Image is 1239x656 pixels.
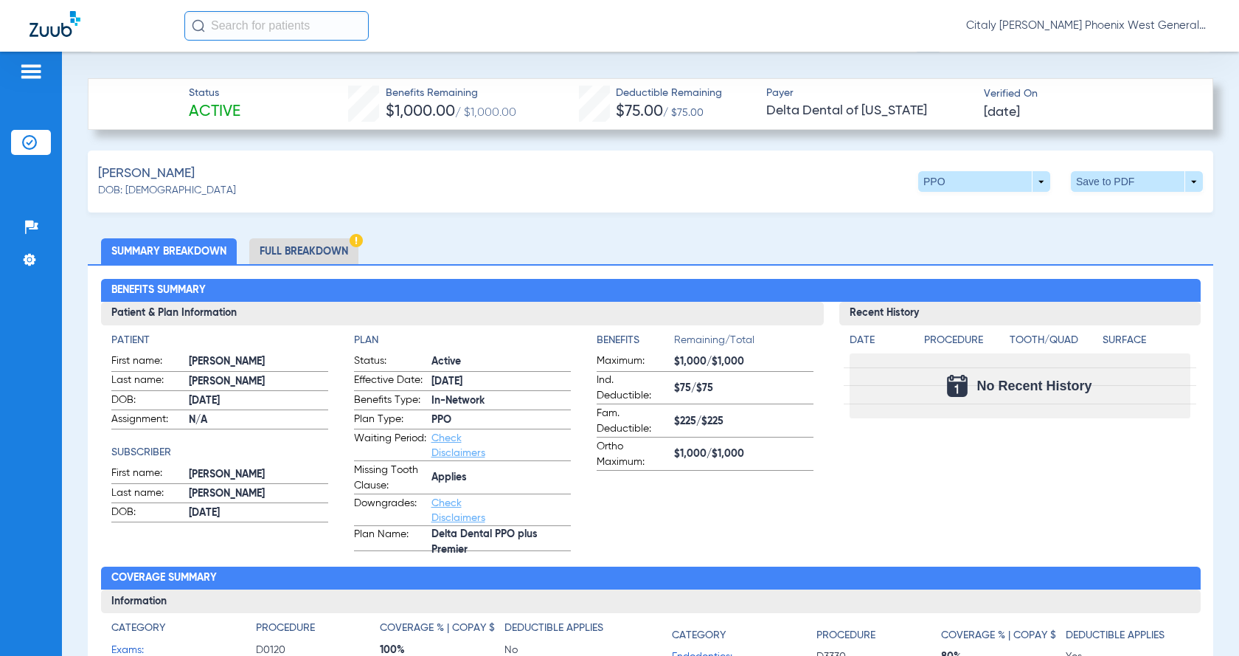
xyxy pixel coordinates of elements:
img: Hazard [350,234,363,247]
span: Delta Dental of [US_STATE] [766,102,971,120]
span: Active [431,354,571,370]
h4: Deductible Applies [504,621,603,636]
span: DOB: [DEMOGRAPHIC_DATA] [98,183,236,198]
span: [PERSON_NAME] [189,374,328,390]
span: Last name: [111,486,184,503]
span: Deductible Remaining [616,86,722,101]
h2: Coverage Summary [101,567,1201,590]
li: Summary Breakdown [101,238,237,264]
span: Effective Date: [354,373,426,390]
img: Search Icon [192,19,205,32]
h4: Category [672,628,726,643]
button: Save to PDF [1071,171,1203,192]
app-breakdown-title: Deductible Applies [1066,621,1190,648]
span: [DATE] [984,103,1020,122]
span: N/A [189,412,328,428]
span: Plan Type: [354,412,426,429]
span: $75.00 [616,104,663,120]
app-breakdown-title: Deductible Applies [504,621,629,641]
span: $1,000/$1,000 [674,354,813,370]
h3: Patient & Plan Information [101,302,824,325]
app-breakdown-title: Procedure [256,621,381,641]
app-breakdown-title: Procedure [924,333,1004,353]
h4: Deductible Applies [1066,628,1165,643]
span: Status: [354,353,426,371]
span: PPO [431,412,571,428]
span: $75/$75 [674,381,813,396]
app-breakdown-title: Tooth/Quad [1010,333,1097,353]
h3: Information [101,590,1201,613]
span: $1,000/$1,000 [674,446,813,462]
h2: Benefits Summary [101,279,1201,303]
span: Benefits Type: [354,393,426,410]
h4: Tooth/Quad [1010,333,1097,348]
a: Check Disclaimers [431,498,485,523]
span: Ortho Maximum: [597,439,669,470]
iframe: Chat Widget [1165,585,1239,656]
span: Last name: [111,373,184,390]
app-breakdown-title: Benefits [597,333,674,353]
app-breakdown-title: Procedure [816,621,941,648]
span: $1,000.00 [386,104,455,120]
h4: Procedure [256,621,315,636]
span: Assignment: [111,412,184,429]
span: [DATE] [189,505,328,521]
span: Plan Name: [354,527,426,550]
h4: Patient [111,333,328,348]
span: Waiting Period: [354,431,426,460]
a: Check Disclaimers [431,433,485,458]
span: [PERSON_NAME] [189,467,328,483]
span: [PERSON_NAME] [189,486,328,502]
h4: Subscriber [111,445,328,460]
app-breakdown-title: Coverage % | Copay $ [941,621,1066,648]
span: Citaly [PERSON_NAME] Phoenix West General [966,18,1209,33]
h4: Procedure [924,333,1004,348]
h4: Coverage % | Copay $ [380,621,495,636]
li: Full Breakdown [249,238,358,264]
span: Verified On [984,86,1189,102]
span: No Recent History [976,379,1091,393]
span: Applies [431,470,571,486]
app-breakdown-title: Category [111,621,256,641]
span: Benefits Remaining [386,86,516,101]
h4: Procedure [816,628,875,643]
input: Search for patients [184,11,369,41]
button: PPO [918,171,1050,192]
span: / $1,000.00 [455,107,516,119]
span: [PERSON_NAME] [98,165,195,183]
span: [DATE] [431,374,571,390]
span: In-Network [431,393,571,409]
span: DOB: [111,393,184,410]
span: Status [189,86,240,101]
h4: Category [111,621,165,636]
span: [DATE] [189,393,328,409]
img: Zuub Logo [29,11,80,37]
h4: Coverage % | Copay $ [941,628,1056,643]
img: Calendar [947,375,968,397]
span: Downgrades: [354,496,426,525]
span: First name: [111,353,184,371]
h4: Plan [354,333,571,348]
span: Delta Dental PPO plus Premier [431,535,571,550]
app-breakdown-title: Date [850,333,912,353]
span: Maximum: [597,353,669,371]
h3: Recent History [839,302,1201,325]
span: Active [189,102,240,122]
span: Payer [766,86,971,101]
app-breakdown-title: Coverage % | Copay $ [380,621,504,641]
span: / $75.00 [663,108,704,118]
span: Remaining/Total [674,333,813,353]
span: Missing Tooth Clause: [354,463,426,494]
span: DOB: [111,505,184,522]
app-breakdown-title: Category [672,621,816,648]
span: Fam. Deductible: [597,406,669,437]
h4: Benefits [597,333,674,348]
span: [PERSON_NAME] [189,354,328,370]
h4: Surface [1103,333,1190,348]
h4: Date [850,333,912,348]
span: First name: [111,466,184,483]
